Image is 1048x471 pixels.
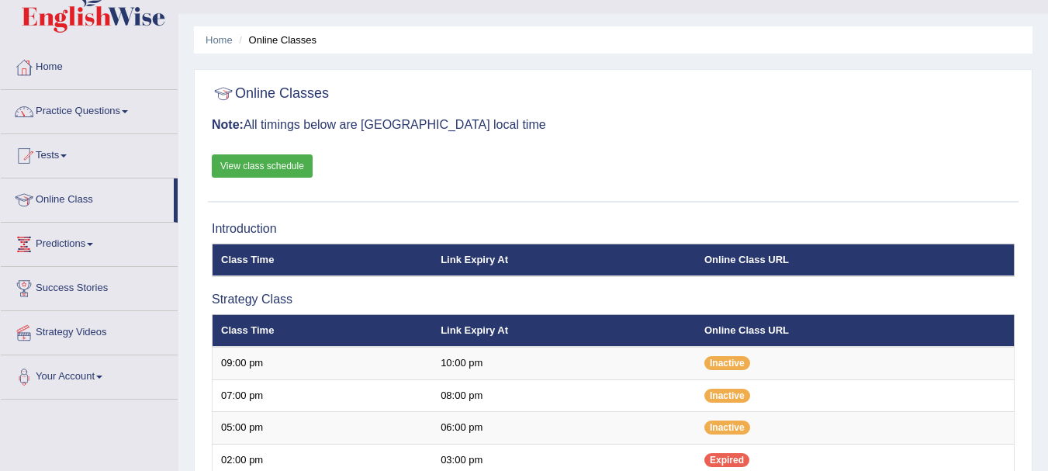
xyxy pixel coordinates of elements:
td: 06:00 pm [432,412,696,445]
th: Link Expiry At [432,314,696,347]
th: Online Class URL [696,314,1015,347]
h3: Strategy Class [212,293,1015,306]
li: Online Classes [235,33,316,47]
a: Practice Questions [1,90,178,129]
th: Link Expiry At [432,244,696,276]
b: Note: [212,118,244,131]
h2: Online Classes [212,82,329,106]
a: Tests [1,134,178,173]
span: Inactive [704,356,750,370]
a: Strategy Videos [1,311,178,350]
a: Online Class [1,178,174,217]
a: Success Stories [1,267,178,306]
h3: Introduction [212,222,1015,236]
td: 08:00 pm [432,379,696,412]
th: Class Time [213,314,433,347]
a: Predictions [1,223,178,261]
td: 09:00 pm [213,347,433,379]
td: 07:00 pm [213,379,433,412]
a: Your Account [1,355,178,394]
th: Class Time [213,244,433,276]
a: Home [1,46,178,85]
td: 05:00 pm [213,412,433,445]
a: View class schedule [212,154,313,178]
span: Inactive [704,389,750,403]
span: Inactive [704,421,750,435]
th: Online Class URL [696,244,1015,276]
h3: All timings below are [GEOGRAPHIC_DATA] local time [212,118,1015,132]
td: 10:00 pm [432,347,696,379]
span: Expired [704,453,749,467]
a: Home [206,34,233,46]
